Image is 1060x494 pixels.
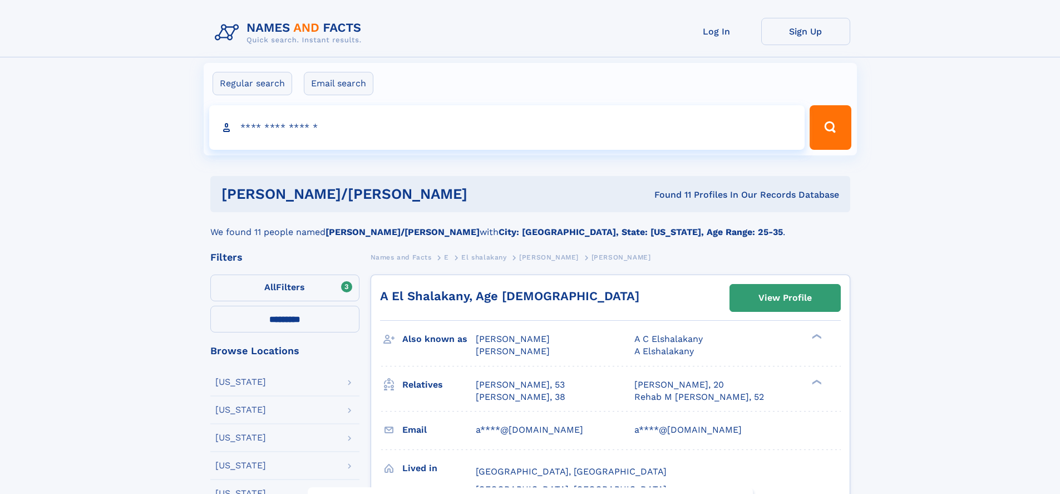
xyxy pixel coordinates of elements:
a: [PERSON_NAME], 53 [476,379,565,391]
span: [PERSON_NAME] [476,334,550,344]
a: E [444,250,449,264]
b: [PERSON_NAME]/[PERSON_NAME] [326,227,480,237]
a: [PERSON_NAME] [519,250,579,264]
div: [US_STATE] [215,433,266,442]
a: Names and Facts [371,250,432,264]
a: Sign Up [761,18,850,45]
button: Search Button [810,105,851,150]
span: [PERSON_NAME] [476,346,550,356]
div: Browse Locations [210,346,359,356]
a: El shalakany [461,250,506,264]
h1: [PERSON_NAME]/[PERSON_NAME] [221,187,561,201]
span: [PERSON_NAME] [591,253,651,261]
a: [PERSON_NAME], 20 [634,379,724,391]
h3: Relatives [402,375,476,394]
span: [PERSON_NAME] [519,253,579,261]
div: We found 11 people named with . [210,212,850,239]
span: A C Elshalakany [634,334,703,344]
b: City: [GEOGRAPHIC_DATA], State: [US_STATE], Age Range: 25-35 [499,227,783,237]
span: All [264,282,276,292]
div: ❯ [809,378,822,385]
img: Logo Names and Facts [210,18,371,48]
div: [US_STATE] [215,405,266,414]
a: Rehab M [PERSON_NAME], 52 [634,391,764,403]
span: E [444,253,449,261]
span: A Elshalakany [634,346,694,356]
h3: Lived in [402,459,476,478]
span: [GEOGRAPHIC_DATA], [GEOGRAPHIC_DATA] [476,466,667,477]
label: Regular search [213,72,292,95]
a: Log In [672,18,761,45]
div: [US_STATE] [215,378,266,387]
input: search input [209,105,805,150]
a: [PERSON_NAME], 38 [476,391,565,403]
h3: Email [402,420,476,439]
div: ❯ [809,333,822,340]
a: View Profile [730,285,840,311]
span: El shalakany [461,253,506,261]
label: Email search [304,72,373,95]
label: Filters [210,275,359,301]
h3: Also known as [402,330,476,349]
div: [US_STATE] [215,461,266,470]
div: Found 11 Profiles In Our Records Database [561,189,839,201]
a: A El Shalakany, Age [DEMOGRAPHIC_DATA] [380,289,639,303]
div: View Profile [758,285,812,311]
div: Filters [210,252,359,262]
